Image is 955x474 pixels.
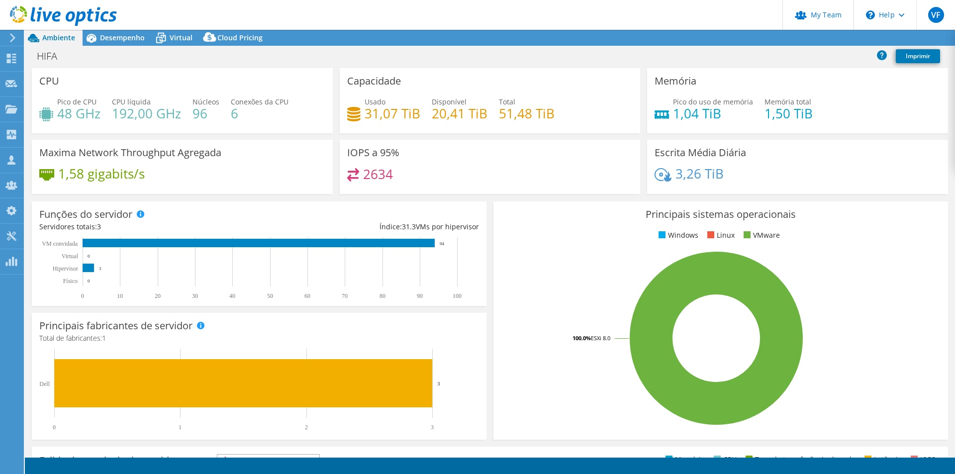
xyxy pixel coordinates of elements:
h3: Principais sistemas operacionais [501,209,941,220]
span: Cloud Pricing [217,33,263,42]
li: IOPS [908,454,936,465]
h3: CPU [39,76,59,87]
span: Disponível [432,97,467,106]
span: CPU líquida [112,97,151,106]
h3: Capacidade [347,76,401,87]
text: Hipervisor [53,265,78,272]
li: CPU [711,454,737,465]
h4: 6 [231,108,288,119]
text: 3 [431,424,434,431]
li: Memória [663,454,705,465]
tspan: ESXi 8.0 [591,334,610,342]
h4: 3,26 TiB [675,168,724,179]
text: VM convidada [42,240,78,247]
h3: Principais fabricantes de servidor [39,320,192,331]
span: Conexões da CPU [231,97,288,106]
text: 60 [304,292,310,299]
span: Pico de CPU [57,97,96,106]
text: 70 [342,292,348,299]
h3: IOPS a 95% [347,147,399,158]
span: 1 [102,333,106,343]
tspan: Físico [63,278,78,284]
li: Taxa de transferência de rede [743,454,856,465]
text: 1 [179,424,182,431]
span: Pico do uso de memória [673,97,753,106]
text: 100 [453,292,462,299]
li: Windows [656,230,698,241]
span: VF [928,7,944,23]
h3: Memória [655,76,696,87]
h3: Maxima Network Throughput Agregada [39,147,221,158]
text: 0 [81,292,84,299]
h4: 192,00 GHz [112,108,181,119]
a: Imprimir [896,49,940,63]
span: Usado [365,97,385,106]
h4: 1,58 gigabits/s [58,168,145,179]
text: Dell [39,380,50,387]
text: 2 [305,424,308,431]
text: 50 [267,292,273,299]
h4: 20,41 TiB [432,108,487,119]
span: 31.3 [402,222,416,231]
li: VMware [741,230,780,241]
text: 30 [192,292,198,299]
span: Memória total [764,97,811,106]
span: Ambiente [42,33,75,42]
text: 40 [229,292,235,299]
h3: Escrita Média Diária [655,147,746,158]
h4: 51,48 TiB [499,108,555,119]
span: IOPS [217,455,319,467]
text: 3 [437,380,440,386]
text: 20 [155,292,161,299]
text: 0 [53,424,56,431]
span: Núcleos [192,97,219,106]
text: 0 [88,279,90,284]
h3: Funções do servidor [39,209,132,220]
text: 80 [380,292,385,299]
h4: 48 GHz [57,108,100,119]
h4: 2634 [363,169,393,180]
h4: 1,50 TiB [764,108,813,119]
li: Latência [862,454,902,465]
svg: \n [866,10,875,19]
text: 0 [88,254,90,259]
div: Servidores totais: [39,221,259,232]
span: Desempenho [100,33,145,42]
span: Total [499,97,515,106]
span: Virtual [170,33,192,42]
text: 10 [117,292,123,299]
div: Índice: VMs por hipervisor [259,221,479,232]
text: 90 [417,292,423,299]
h4: 31,07 TiB [365,108,420,119]
h4: 96 [192,108,219,119]
h1: HIFA [32,51,73,62]
tspan: 100.0% [573,334,591,342]
text: 94 [440,241,445,246]
span: 3 [97,222,101,231]
li: Linux [705,230,735,241]
h4: Total de fabricantes: [39,333,479,344]
text: 3 [99,266,101,271]
h4: 1,04 TiB [673,108,753,119]
text: Virtual [62,253,79,260]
